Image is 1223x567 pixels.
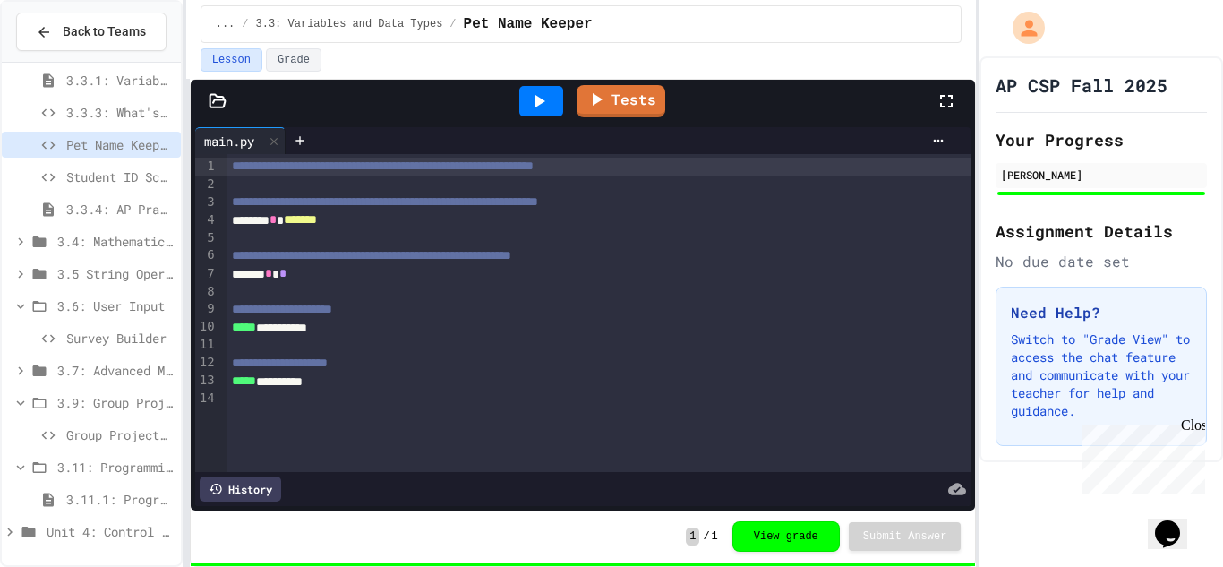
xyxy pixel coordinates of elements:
div: 14 [195,390,218,408]
span: Survey Builder [66,329,174,348]
h1: AP CSP Fall 2025 [996,73,1167,98]
div: My Account [994,7,1049,48]
div: 6 [195,246,218,264]
h2: Your Progress [996,127,1207,152]
span: Pet Name Keeper [66,135,174,154]
div: No due date set [996,251,1207,272]
span: Group Project - Mad Libs [66,425,174,444]
span: 3.11.1: Programming with Python Exam [66,490,174,509]
span: Unit 4: Control Structures [47,522,174,541]
div: 11 [195,336,218,354]
span: 3.6: User Input [57,296,174,315]
span: 3.11: Programming with Python Exam [57,458,174,477]
div: 2 [195,176,218,193]
span: 3.5 String Operators [57,264,174,283]
div: 13 [195,372,218,390]
span: 3.3.3: What's the Type? [66,103,174,122]
span: 3.3: Variables and Data Types [256,17,443,31]
div: 9 [195,300,218,318]
span: 3.3.4: AP Practice - Variables [66,200,174,219]
span: 3.9: Group Project - Mad Libs [57,393,174,412]
span: Submit Answer [863,529,947,544]
div: [PERSON_NAME] [1001,167,1202,183]
span: 3.3.1: Variables and Data Types [66,71,174,90]
span: Student ID Scanner [66,168,174,186]
div: 7 [195,265,218,283]
span: 3.4: Mathematical Operators [57,232,174,251]
button: View grade [732,521,840,552]
span: Pet Name Keeper [464,13,593,35]
button: Back to Teams [16,13,167,51]
div: 4 [195,211,218,229]
div: main.py [195,132,263,150]
div: 5 [195,229,218,247]
div: History [200,477,281,502]
button: Submit Answer [849,522,962,551]
h2: Assignment Details [996,219,1207,244]
span: / [449,17,456,31]
button: Lesson [201,48,262,72]
h3: Need Help? [1011,302,1192,323]
span: 1 [686,528,699,546]
div: 10 [195,318,218,336]
iframe: chat widget [1148,495,1205,549]
div: Chat with us now!Close [7,7,124,114]
span: / [703,529,709,544]
p: Switch to "Grade View" to access the chat feature and communicate with your teacher for help and ... [1011,331,1192,420]
div: 8 [195,283,218,301]
span: 3.7: Advanced Math in Python [57,361,174,380]
span: Back to Teams [63,22,146,41]
span: ... [216,17,235,31]
div: 3 [195,193,218,211]
div: 1 [195,158,218,176]
div: main.py [195,127,286,154]
a: Tests [577,85,665,117]
span: / [242,17,248,31]
div: 12 [195,354,218,372]
span: 1 [712,529,718,544]
iframe: chat widget [1074,417,1205,494]
button: Grade [266,48,321,72]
